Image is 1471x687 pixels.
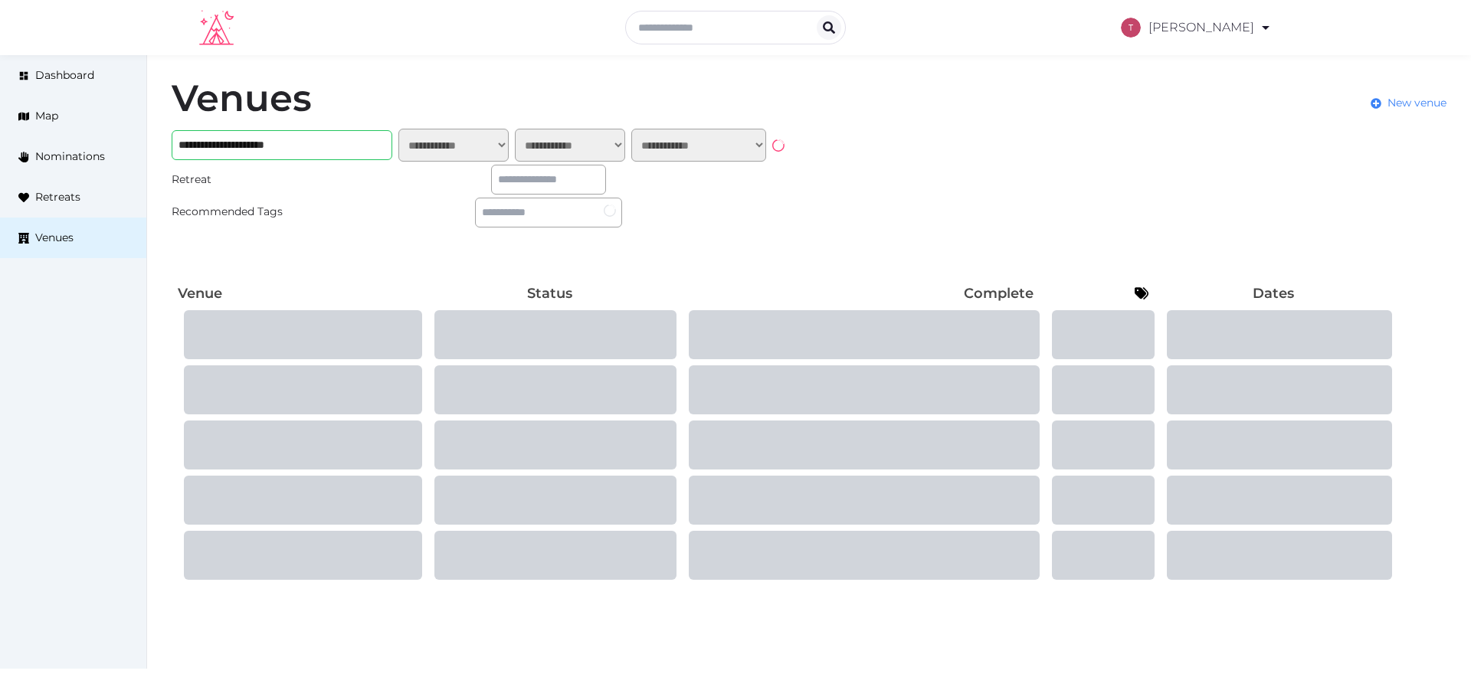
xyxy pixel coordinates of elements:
[677,280,1040,307] th: Complete
[35,67,94,83] span: Dashboard
[35,230,74,246] span: Venues
[1121,6,1272,49] a: [PERSON_NAME]
[422,280,677,307] th: Status
[172,80,312,116] h1: Venues
[1155,280,1392,307] th: Dates
[172,172,319,188] div: Retreat
[35,108,58,124] span: Map
[1371,95,1446,111] a: New venue
[1387,95,1446,111] span: New venue
[172,280,422,307] th: Venue
[35,189,80,205] span: Retreats
[35,149,105,165] span: Nominations
[172,204,319,220] div: Recommended Tags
